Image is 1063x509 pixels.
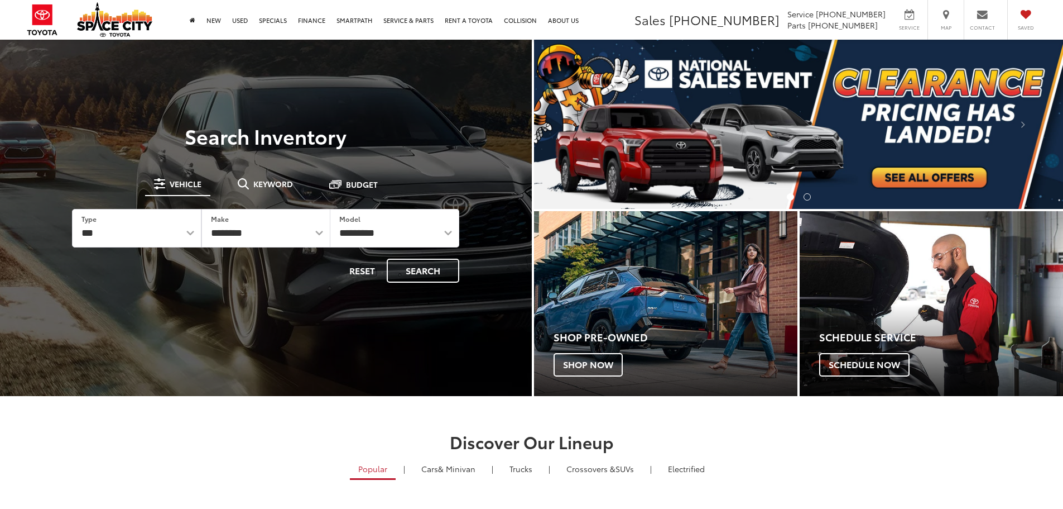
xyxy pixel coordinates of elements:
[47,125,485,147] h3: Search Inventory
[897,24,922,31] span: Service
[566,463,615,474] span: Crossovers &
[138,432,925,451] h2: Discover Our Lineup
[546,463,553,474] li: |
[554,353,623,377] span: Shop Now
[1013,24,1038,31] span: Saved
[819,353,910,377] span: Schedule Now
[984,62,1063,187] button: Click to view next picture.
[81,214,97,223] label: Type
[211,214,229,223] label: Make
[77,2,152,37] img: Space City Toyota
[970,24,995,31] span: Contact
[170,180,201,188] span: Vehicle
[534,211,797,396] a: Shop Pre-Owned Shop Now
[346,180,378,188] span: Budget
[816,8,886,20] span: [PHONE_NUMBER]
[340,259,384,283] button: Reset
[554,332,797,343] h4: Shop Pre-Owned
[489,463,496,474] li: |
[808,20,878,31] span: [PHONE_NUMBER]
[339,214,360,223] label: Model
[501,459,541,478] a: Trucks
[350,459,396,480] a: Popular
[800,211,1063,396] div: Toyota
[660,459,713,478] a: Electrified
[787,8,814,20] span: Service
[934,24,958,31] span: Map
[253,180,293,188] span: Keyword
[787,20,806,31] span: Parts
[438,463,475,474] span: & Minivan
[669,11,780,28] span: [PHONE_NUMBER]
[401,463,408,474] li: |
[804,193,811,201] li: Go to slide number 2.
[787,193,794,201] li: Go to slide number 1.
[534,62,613,187] button: Click to view previous picture.
[800,211,1063,396] a: Schedule Service Schedule Now
[387,259,459,283] button: Search
[634,11,666,28] span: Sales
[534,211,797,396] div: Toyota
[413,459,484,478] a: Cars
[819,332,1063,343] h4: Schedule Service
[647,463,655,474] li: |
[558,459,642,478] a: SUVs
